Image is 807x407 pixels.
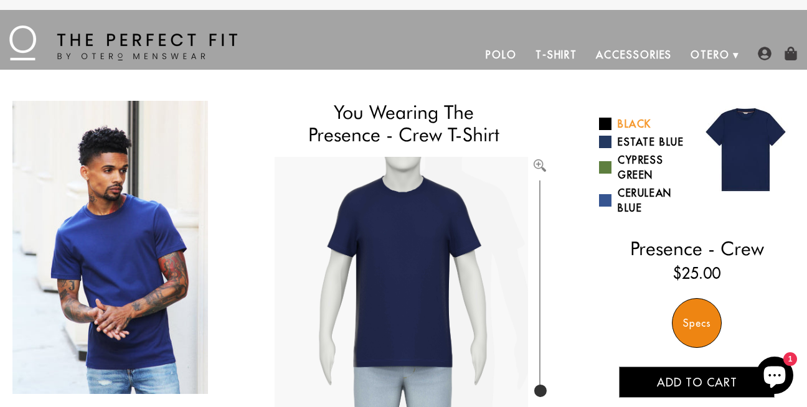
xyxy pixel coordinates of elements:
[599,237,795,260] h2: Presence - Crew
[673,262,720,284] ins: $25.00
[599,185,687,215] a: Cerulean Blue
[784,47,798,60] img: shopping-bag-icon.png
[534,157,546,169] button: Zoom in
[12,101,208,394] img: IMG_2428_copy_1024x1024_2x_54a29d56-2a4d-4dd6-a028-5652b32cc0ff_340x.jpg
[526,40,587,70] a: T-Shirt
[9,26,237,60] img: The Perfect Fit - by Otero Menswear - Logo
[599,116,687,131] a: Black
[758,47,772,60] img: user-account-icon.png
[534,159,546,172] img: Zoom in
[752,357,797,397] inbox-online-store-chat: Shopify online store chat
[697,101,795,199] img: 013.jpg
[599,134,687,149] a: Estate Blue
[476,40,526,70] a: Polo
[587,40,681,70] a: Accessories
[12,101,208,394] div: 1 / 3
[275,101,532,146] h1: You Wearing The Presence - Crew T-Shirt
[672,298,722,348] div: Specs
[619,367,775,398] button: Add to cart
[657,375,737,390] span: Add to cart
[599,152,687,182] a: Cypress Green
[681,40,739,70] a: Otero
